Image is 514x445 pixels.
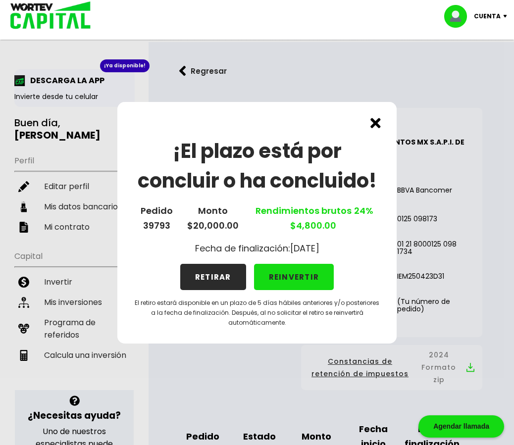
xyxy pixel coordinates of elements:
p: El retiro estará disponible en un plazo de 5 días hábiles anteriores y/o posteriores a la fecha d... [133,298,381,328]
a: Rendimientos brutos $4,800.00 [253,204,373,232]
button: RETIRAR [180,264,246,290]
p: Monto $20,000.00 [187,203,239,233]
h1: ¡El plazo está por concluir o ha concluido! [133,136,381,196]
span: 24% [352,204,373,217]
img: cross.ed5528e3.svg [370,118,381,128]
p: Cuenta [474,9,501,24]
p: Fecha de finalización: [DATE] [195,241,319,256]
p: Pedido 39793 [141,203,173,233]
img: profile-image [444,5,474,28]
button: REINVERTIR [254,264,334,290]
div: Agendar llamada [418,415,504,438]
img: icon-down [501,15,514,18]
